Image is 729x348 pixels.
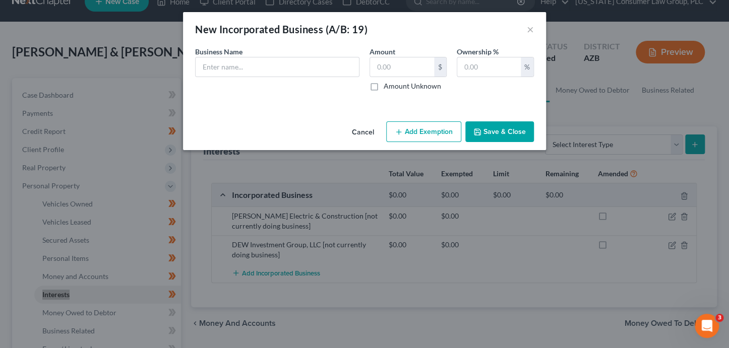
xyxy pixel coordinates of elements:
[195,47,242,56] span: Business Name
[344,122,382,143] button: Cancel
[370,46,395,57] label: Amount
[521,57,533,77] div: %
[465,121,534,143] button: Save & Close
[196,57,359,77] input: Enter name...
[434,57,446,77] div: $
[527,23,534,35] button: ×
[370,57,434,77] input: 0.00
[457,46,499,57] label: Ownership %
[715,314,723,322] span: 3
[457,57,521,77] input: 0.00
[195,22,368,36] div: New Incorporated Business (A/B: 19)
[384,81,441,91] label: Amount Unknown
[386,121,461,143] button: Add Exemption
[695,314,719,338] iframe: Intercom live chat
